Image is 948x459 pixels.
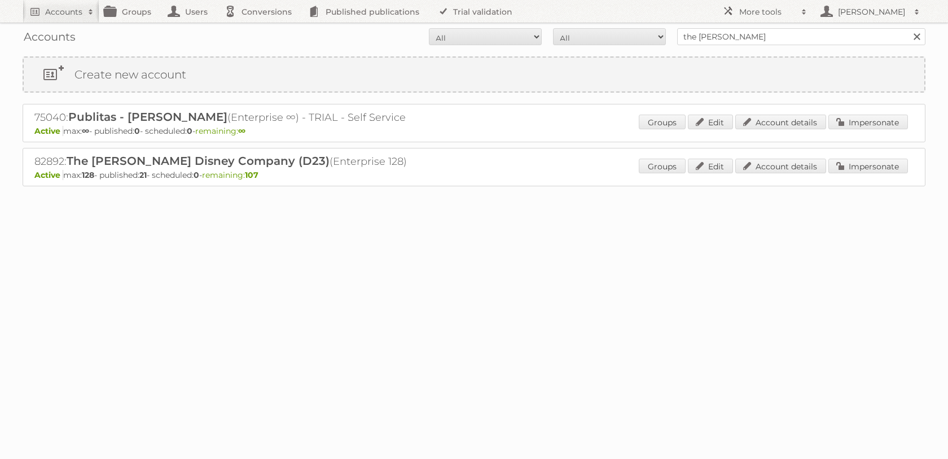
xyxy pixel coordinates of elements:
[34,170,63,180] span: Active
[34,154,429,169] h2: 82892: (Enterprise 128)
[34,110,429,125] h2: 75040: (Enterprise ∞) - TRIAL - Self Service
[194,170,199,180] strong: 0
[202,170,258,180] span: remaining:
[68,110,227,124] span: Publitas - [PERSON_NAME]
[245,170,258,180] strong: 107
[828,159,908,173] a: Impersonate
[735,115,826,129] a: Account details
[82,170,94,180] strong: 128
[34,126,914,136] p: max: - published: - scheduled: -
[688,159,733,173] a: Edit
[34,126,63,136] span: Active
[639,159,686,173] a: Groups
[835,6,908,18] h2: [PERSON_NAME]
[139,170,147,180] strong: 21
[238,126,245,136] strong: ∞
[187,126,192,136] strong: 0
[67,154,330,168] span: The [PERSON_NAME] Disney Company (D23)
[24,58,924,91] a: Create new account
[739,6,796,18] h2: More tools
[735,159,826,173] a: Account details
[45,6,82,18] h2: Accounts
[639,115,686,129] a: Groups
[828,115,908,129] a: Impersonate
[688,115,733,129] a: Edit
[134,126,140,136] strong: 0
[34,170,914,180] p: max: - published: - scheduled: -
[82,126,89,136] strong: ∞
[195,126,245,136] span: remaining:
